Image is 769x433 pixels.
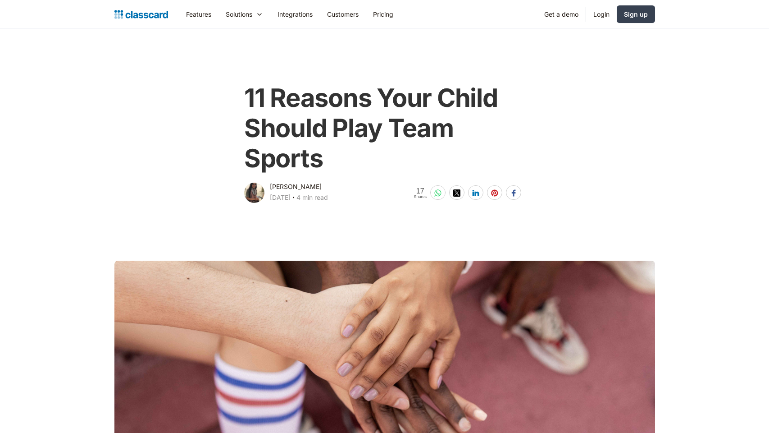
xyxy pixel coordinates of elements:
[218,4,270,24] div: Solutions
[434,189,441,197] img: whatsapp-white sharing button
[244,83,525,174] h1: 11 Reasons Your Child Should Play Team Sports
[472,189,479,197] img: linkedin-white sharing button
[586,4,617,24] a: Login
[270,181,322,192] div: [PERSON_NAME]
[366,4,400,24] a: Pricing
[291,192,296,205] div: ‧
[510,189,517,197] img: facebook-white sharing button
[114,8,168,21] a: home
[270,192,291,203] div: [DATE]
[537,4,586,24] a: Get a demo
[226,9,252,19] div: Solutions
[453,189,460,197] img: twitter-white sharing button
[491,189,498,197] img: pinterest-white sharing button
[296,192,328,203] div: 4 min read
[270,4,320,24] a: Integrations
[414,195,427,199] span: Shares
[414,187,427,195] span: 17
[624,9,648,19] div: Sign up
[617,5,655,23] a: Sign up
[179,4,218,24] a: Features
[320,4,366,24] a: Customers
